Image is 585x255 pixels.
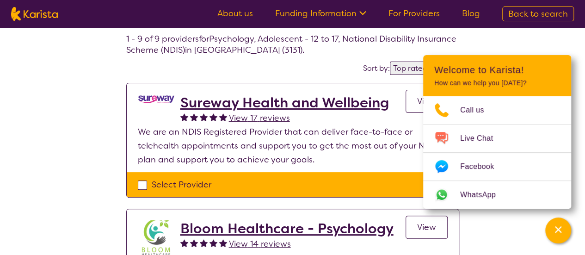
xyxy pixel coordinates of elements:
[209,113,217,121] img: fullstar
[406,90,448,113] a: View
[219,113,227,121] img: fullstar
[217,8,253,19] a: About us
[388,8,440,19] a: For Providers
[229,237,291,251] a: View 14 reviews
[180,94,389,111] a: Sureway Health and Wellbeing
[138,125,448,167] p: We are an NDIS Registered Provider that can deliver face-to-face or telehealth appointments and s...
[229,111,290,125] a: View 17 reviews
[417,222,436,233] span: View
[508,8,568,19] span: Back to search
[209,239,217,247] img: fullstar
[460,188,507,202] span: WhatsApp
[423,181,571,209] a: Web link opens in a new tab.
[275,8,366,19] a: Funding Information
[363,63,390,73] label: Sort by:
[545,218,571,243] button: Channel Menu
[460,160,505,174] span: Facebook
[180,220,394,237] a: Bloom Healthcare - Psychology
[462,8,480,19] a: Blog
[417,96,436,107] span: View
[200,239,208,247] img: fullstar
[11,7,58,21] img: Karista logo
[502,6,574,21] a: Back to search
[229,238,291,249] span: View 14 reviews
[423,96,571,209] ul: Choose channel
[219,239,227,247] img: fullstar
[180,113,188,121] img: fullstar
[138,94,175,104] img: nedi5p6dj3rboepxmyww.png
[460,103,495,117] span: Call us
[406,216,448,239] a: View
[190,239,198,247] img: fullstar
[190,113,198,121] img: fullstar
[200,113,208,121] img: fullstar
[434,79,560,87] p: How can we help you [DATE]?
[460,131,504,145] span: Live Chat
[180,239,188,247] img: fullstar
[229,112,290,124] span: View 17 reviews
[434,64,560,75] h2: Welcome to Karista!
[423,55,571,209] div: Channel Menu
